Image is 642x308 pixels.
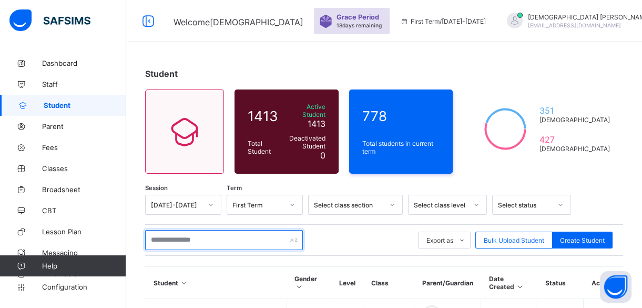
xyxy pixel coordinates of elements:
[145,68,178,79] span: Student
[151,201,202,209] div: [DATE]-[DATE]
[584,267,623,299] th: Actions
[42,283,126,291] span: Configuration
[537,267,584,299] th: Status
[498,201,552,209] div: Select status
[44,101,126,110] span: Student
[42,185,126,194] span: Broadsheet
[426,236,453,244] span: Export as
[528,22,621,28] span: [EMAIL_ADDRESS][DOMAIN_NAME]
[400,17,486,25] span: session/term information
[180,279,189,287] i: Sort in Ascending Order
[337,22,382,28] span: 18 days remaining
[600,271,631,303] button: Open asap
[362,108,440,124] span: 778
[245,137,284,158] div: Total Student
[319,15,332,28] img: sticker-purple.71386a28dfed39d6af7621340158ba97.svg
[42,80,126,88] span: Staff
[145,184,168,192] span: Session
[146,267,287,299] th: Student
[331,267,363,299] th: Level
[308,118,325,129] span: 1413
[42,143,126,152] span: Fees
[42,164,126,173] span: Classes
[539,105,610,116] span: 351
[337,13,379,21] span: Grace Period
[287,103,325,118] span: Active Student
[560,236,605,244] span: Create Student
[363,267,414,299] th: Class
[248,108,282,124] span: 1413
[42,249,126,257] span: Messaging
[227,184,242,192] span: Term
[287,134,325,150] span: Deactivated Student
[481,267,537,299] th: Date Created
[42,122,126,131] span: Parent
[516,283,525,291] i: Sort in Ascending Order
[287,267,331,299] th: Gender
[174,17,303,27] span: Welcome [DEMOGRAPHIC_DATA]
[9,9,90,32] img: safsims
[362,140,440,155] span: Total students in current term
[294,283,303,291] i: Sort in Ascending Order
[484,236,544,244] span: Bulk Upload Student
[314,201,383,209] div: Select class section
[42,59,126,67] span: Dashboard
[414,201,467,209] div: Select class level
[539,116,610,124] span: [DEMOGRAPHIC_DATA]
[320,150,325,161] span: 0
[539,145,610,153] span: [DEMOGRAPHIC_DATA]
[414,267,481,299] th: Parent/Guardian
[232,201,283,209] div: First Term
[539,134,610,145] span: 427
[42,206,126,215] span: CBT
[42,227,126,236] span: Lesson Plan
[42,262,126,270] span: Help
